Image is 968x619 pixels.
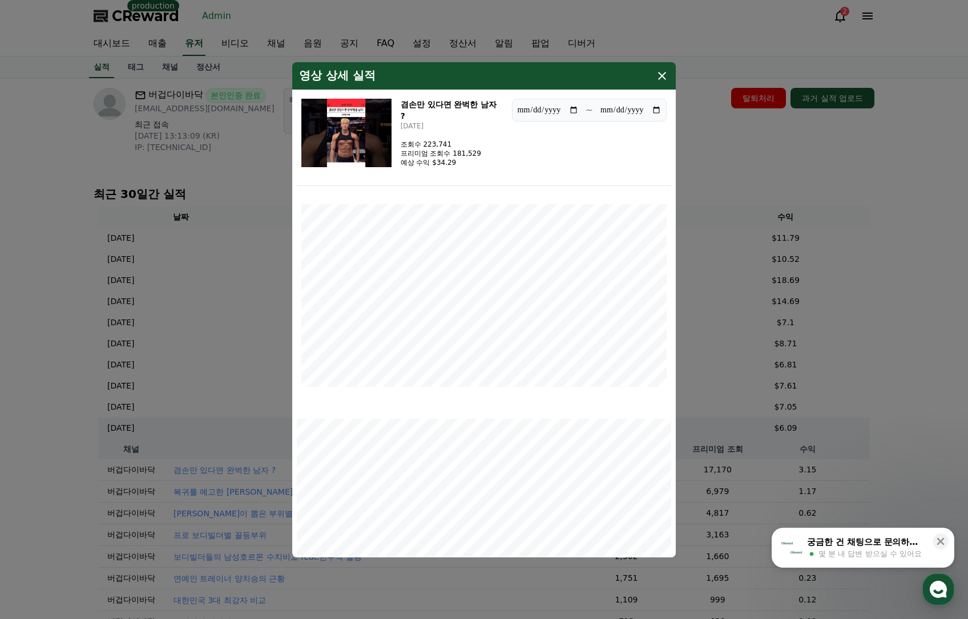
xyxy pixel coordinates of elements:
[292,62,676,557] div: modal
[299,69,376,83] h4: 영상 상세 실적
[301,99,392,167] img: 겸손만 있다면 완벅한 남자 ?
[401,149,481,158] p: 프리미엄 조회수 181,529
[75,362,147,390] a: 대화
[104,379,118,389] span: 대화
[147,362,219,390] a: 설정
[3,362,75,390] a: 홈
[401,99,503,122] h3: 겸손만 있다면 완벅한 남자 ?
[36,379,43,388] span: 홈
[176,379,190,388] span: 설정
[401,122,503,131] p: [DATE]
[401,140,481,149] p: 조회수 223,741
[401,158,481,167] p: 예상 수익 $34.29
[586,103,593,117] p: ~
